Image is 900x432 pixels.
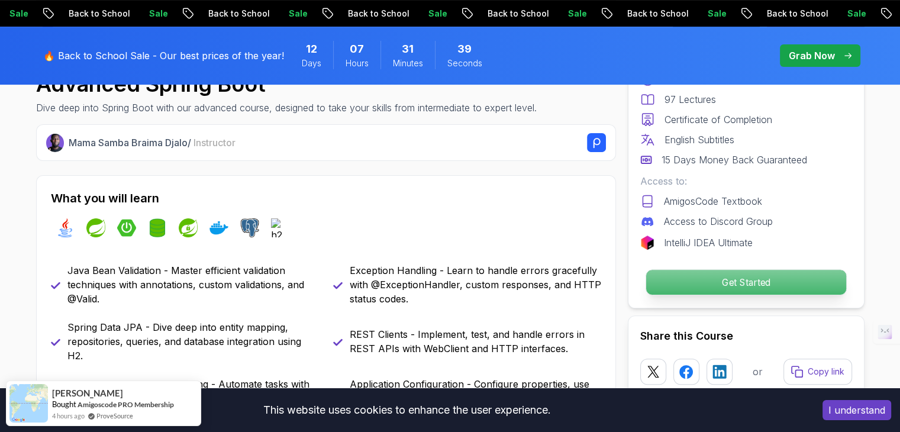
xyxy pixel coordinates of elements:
[199,8,279,20] p: Back to School
[662,153,807,167] p: 15 Days Money Back Guaranteed
[457,41,472,57] span: 39 Seconds
[783,359,852,385] button: Copy link
[393,57,423,69] span: Minutes
[140,8,178,20] p: Sale
[789,49,835,63] p: Grab Now
[209,218,228,237] img: docker logo
[350,263,601,306] p: Exception Handling - Learn to handle errors gracefully with @ExceptionHandler, custom responses, ...
[402,41,414,57] span: 31 Minutes
[271,218,290,237] img: h2 logo
[52,411,85,421] span: 4 hours ago
[447,57,482,69] span: Seconds
[838,8,876,20] p: Sale
[640,328,852,344] h2: Share this Course
[664,214,773,228] p: Access to Discord Group
[43,49,284,63] p: 🔥 Back to School Sale - Our best prices of the year!
[302,57,321,69] span: Days
[51,190,601,207] h2: What you will learn
[59,8,140,20] p: Back to School
[67,377,319,405] p: Task Execution and Scheduling - Automate tasks with cron expressions, thread pools, and @Async.
[36,72,537,96] h1: Advanced Spring Boot
[86,218,105,237] img: spring logo
[664,194,762,208] p: AmigosCode Textbook
[757,8,838,20] p: Back to School
[52,388,123,398] span: [PERSON_NAME]
[419,8,457,20] p: Sale
[179,218,198,237] img: spring-security logo
[664,112,772,127] p: Certificate of Completion
[52,399,76,409] span: Bought
[279,8,317,20] p: Sale
[69,136,236,150] p: Mama Samba Braima Djalo /
[36,101,537,115] p: Dive deep into Spring Boot with our advanced course, designed to take your skills from intermedia...
[645,269,846,295] button: Get Started
[350,327,601,356] p: REST Clients - Implement, test, and handle errors in REST APIs with WebClient and HTTP interfaces.
[78,400,174,409] a: Amigoscode PRO Membership
[306,41,317,57] span: 12 Days
[117,218,136,237] img: spring-boot logo
[56,218,75,237] img: java logo
[350,41,364,57] span: 7 Hours
[67,320,319,363] p: Spring Data JPA - Dive deep into entity mapping, repositories, queries, and database integration ...
[664,92,716,107] p: 97 Lectures
[148,218,167,237] img: spring-data-jpa logo
[338,8,419,20] p: Back to School
[240,218,259,237] img: postgres logo
[9,397,805,423] div: This website uses cookies to enhance the user experience.
[346,57,369,69] span: Hours
[664,236,753,250] p: IntelliJ IDEA Ultimate
[618,8,698,20] p: Back to School
[646,270,846,295] p: Get Started
[664,133,734,147] p: English Subtitles
[96,411,133,421] a: ProveSource
[67,263,319,306] p: Java Bean Validation - Master efficient validation techniques with annotations, custom validation...
[559,8,596,20] p: Sale
[698,8,736,20] p: Sale
[822,400,891,420] button: Accept cookies
[640,236,654,250] img: jetbrains logo
[46,134,64,152] img: Nelson Djalo
[753,365,763,379] p: or
[9,384,48,423] img: provesource social proof notification image
[478,8,559,20] p: Back to School
[808,366,844,378] p: Copy link
[350,377,601,405] p: Application Configuration - Configure properties, use environment variables, and manage Spring pr...
[193,137,236,149] span: Instructor
[640,174,852,188] p: Access to:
